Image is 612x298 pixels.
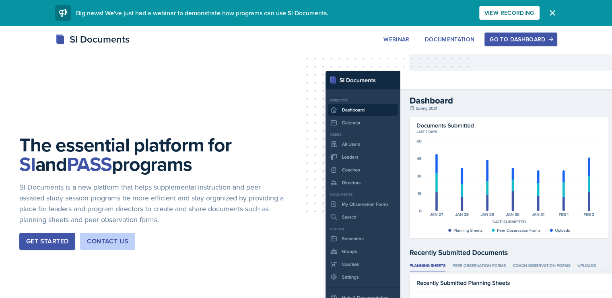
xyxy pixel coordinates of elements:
[87,237,128,246] div: Contact Us
[425,36,475,43] div: Documentation
[378,33,414,46] button: Webinar
[490,36,552,43] div: Go to Dashboard
[26,237,68,246] div: Get Started
[80,233,135,250] button: Contact Us
[383,36,409,43] div: Webinar
[484,33,557,46] button: Go to Dashboard
[420,33,480,46] button: Documentation
[76,8,328,17] span: Big news! We've just had a webinar to demonstrate how programs can use SI Documents.
[479,6,540,20] button: View Recording
[484,10,534,16] div: View Recording
[55,32,130,47] div: SI Documents
[19,233,75,250] button: Get Started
